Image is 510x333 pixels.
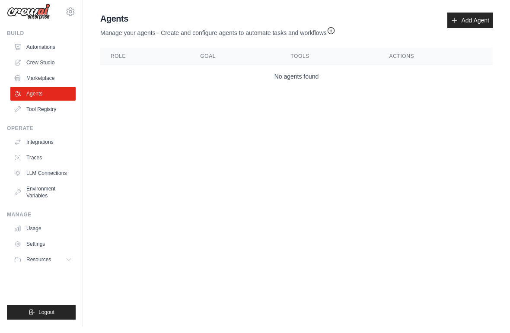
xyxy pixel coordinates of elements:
p: Manage your agents - Create and configure agents to automate tasks and workflows [100,31,335,44]
button: Resources [10,259,76,273]
th: Goal [190,54,280,72]
span: Logout [38,315,54,322]
a: Settings [10,244,76,257]
a: Environment Variables [10,188,76,209]
td: No agents found [100,72,493,95]
a: Usage [10,228,76,242]
th: Role [100,54,190,72]
a: Tool Registry [10,109,76,123]
img: Logo [7,10,50,26]
button: Logout [7,311,76,326]
a: Automations [10,47,76,60]
a: Crew Studio [10,62,76,76]
a: Add Agent [447,19,493,35]
h2: Agents [100,19,335,31]
div: Build [7,36,76,43]
a: Agents [10,93,76,107]
th: Tools [280,54,379,72]
a: Marketplace [10,78,76,92]
a: Traces [10,157,76,171]
th: Actions [379,54,493,72]
a: Integrations [10,142,76,155]
a: LLM Connections [10,173,76,187]
span: Resources [26,263,51,270]
div: Manage [7,218,76,225]
div: Operate [7,131,76,138]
